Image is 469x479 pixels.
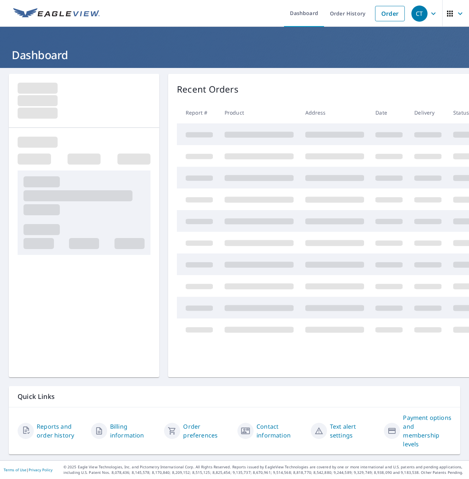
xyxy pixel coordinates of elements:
[370,102,408,123] th: Date
[183,422,232,440] a: Order preferences
[4,467,26,472] a: Terms of Use
[411,6,428,22] div: CT
[219,102,299,123] th: Product
[408,102,447,123] th: Delivery
[110,422,159,440] a: Billing information
[29,467,52,472] a: Privacy Policy
[375,6,405,21] a: Order
[63,464,465,475] p: © 2025 Eagle View Technologies, Inc. and Pictometry International Corp. All Rights Reserved. Repo...
[177,83,239,96] p: Recent Orders
[37,422,85,440] a: Reports and order history
[403,413,451,449] a: Payment options and membership levels
[13,8,100,19] img: EV Logo
[177,102,219,123] th: Report #
[299,102,370,123] th: Address
[18,392,451,401] p: Quick Links
[4,468,52,472] p: |
[9,47,460,62] h1: Dashboard
[257,422,305,440] a: Contact information
[330,422,378,440] a: Text alert settings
